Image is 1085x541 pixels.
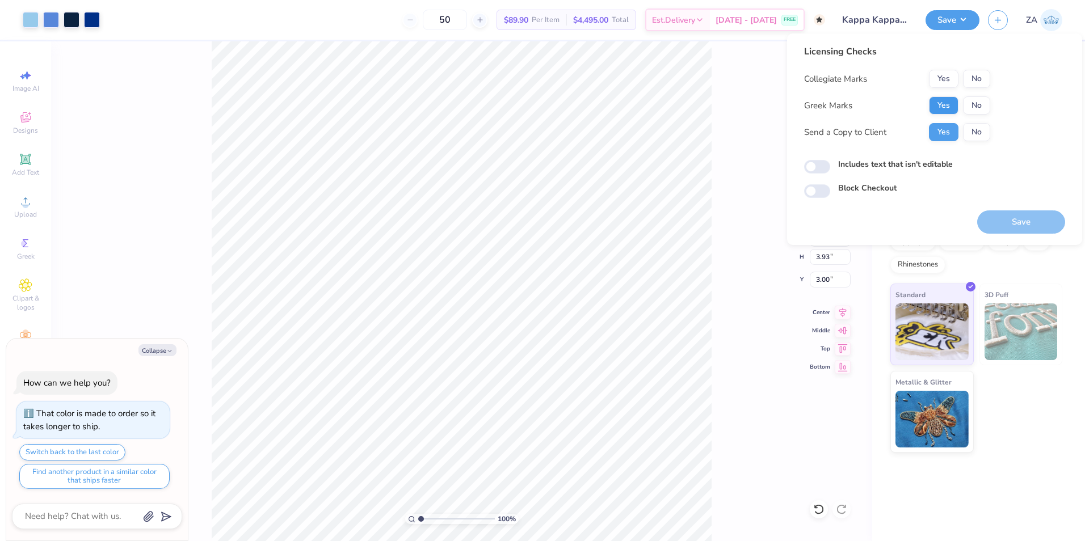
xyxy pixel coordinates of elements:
[929,96,958,115] button: Yes
[926,10,979,30] button: Save
[19,464,170,489] button: Find another product in a similar color that ships faster
[138,344,176,356] button: Collapse
[532,14,560,26] span: Per Item
[784,16,796,24] span: FREE
[716,14,777,26] span: [DATE] - [DATE]
[895,303,969,360] img: Standard
[573,14,608,26] span: $4,495.00
[985,303,1058,360] img: 3D Puff
[1026,14,1037,27] span: ZA
[810,345,830,353] span: Top
[963,123,990,141] button: No
[23,408,155,432] div: That color is made to order so it takes longer to ship.
[19,444,125,460] button: Switch back to the last color
[1026,9,1062,31] a: ZA
[652,14,695,26] span: Est. Delivery
[504,14,528,26] span: $89.90
[12,84,39,93] span: Image AI
[612,14,629,26] span: Total
[804,99,852,112] div: Greek Marks
[834,9,917,31] input: Untitled Design
[810,327,830,335] span: Middle
[810,363,830,371] span: Bottom
[890,256,945,273] div: Rhinestones
[17,252,35,261] span: Greek
[13,126,38,135] span: Designs
[838,182,897,194] label: Block Checkout
[804,126,886,139] div: Send a Copy to Client
[498,514,516,524] span: 100 %
[23,377,111,388] div: How can we help you?
[804,73,867,86] div: Collegiate Marks
[1040,9,1062,31] img: Zuriel Alaba
[6,294,45,312] span: Clipart & logos
[895,376,952,388] span: Metallic & Glitter
[895,289,926,301] span: Standard
[963,70,990,88] button: No
[929,123,958,141] button: Yes
[804,45,990,58] div: Licensing Checks
[810,308,830,316] span: Center
[14,210,37,219] span: Upload
[963,96,990,115] button: No
[12,168,39,177] span: Add Text
[838,158,953,170] label: Includes text that isn't editable
[985,289,1008,301] span: 3D Puff
[895,391,969,447] img: Metallic & Glitter
[423,10,467,30] input: – –
[929,70,958,88] button: Yes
